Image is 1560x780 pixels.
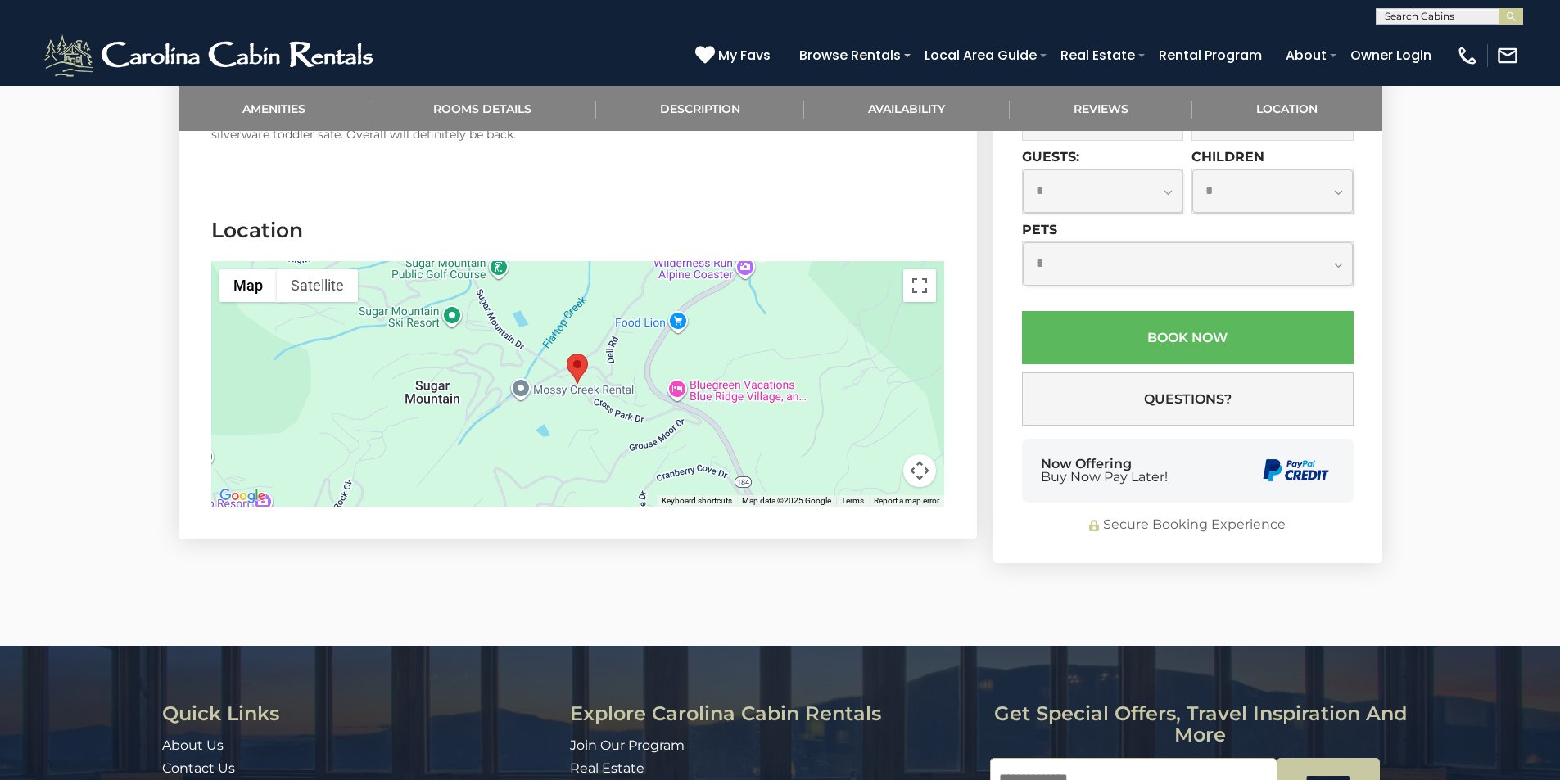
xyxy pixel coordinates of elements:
[570,703,978,724] h3: Explore Carolina Cabin Rentals
[567,354,588,384] div: Sweet Dreams Are Made Of Skis
[570,760,644,776] a: Real Estate
[570,737,685,753] a: Join Our Program
[1010,86,1193,131] a: Reviews
[695,45,775,66] a: My Favs
[1022,150,1079,165] label: Guests:
[990,703,1410,746] h3: Get special offers, travel inspiration and more
[1041,471,1168,484] span: Buy Now Pay Later!
[162,760,235,776] a: Contact Us
[1456,44,1479,67] img: phone-regular-white.png
[1192,86,1382,131] a: Location
[1151,41,1270,70] a: Rental Program
[841,496,864,505] a: Terms
[215,485,269,507] a: Open this area in Google Maps (opens a new window)
[211,216,944,245] h3: Location
[215,485,269,507] img: Google
[41,31,381,80] img: White-1-2.png
[1022,516,1354,535] div: Secure Booking Experience
[916,41,1045,70] a: Local Area Guide
[596,86,805,131] a: Description
[874,496,939,505] a: Report a map error
[804,86,1010,131] a: Availability
[162,703,558,724] h3: Quick Links
[277,269,358,302] button: Show satellite imagery
[1277,41,1335,70] a: About
[1342,41,1440,70] a: Owner Login
[1191,150,1264,165] label: Children
[1022,223,1057,238] label: Pets
[1022,312,1354,365] button: Book Now
[718,45,771,65] span: My Favs
[1052,41,1143,70] a: Real Estate
[742,496,831,505] span: Map data ©2025 Google
[903,269,936,302] button: Toggle fullscreen view
[369,86,596,131] a: Rooms Details
[219,269,277,302] button: Show street map
[179,86,370,131] a: Amenities
[791,41,909,70] a: Browse Rentals
[162,737,224,753] a: About Us
[1496,44,1519,67] img: mail-regular-white.png
[1022,373,1354,426] button: Questions?
[662,495,732,507] button: Keyboard shortcuts
[903,454,936,487] button: Map camera controls
[1041,458,1168,484] div: Now Offering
